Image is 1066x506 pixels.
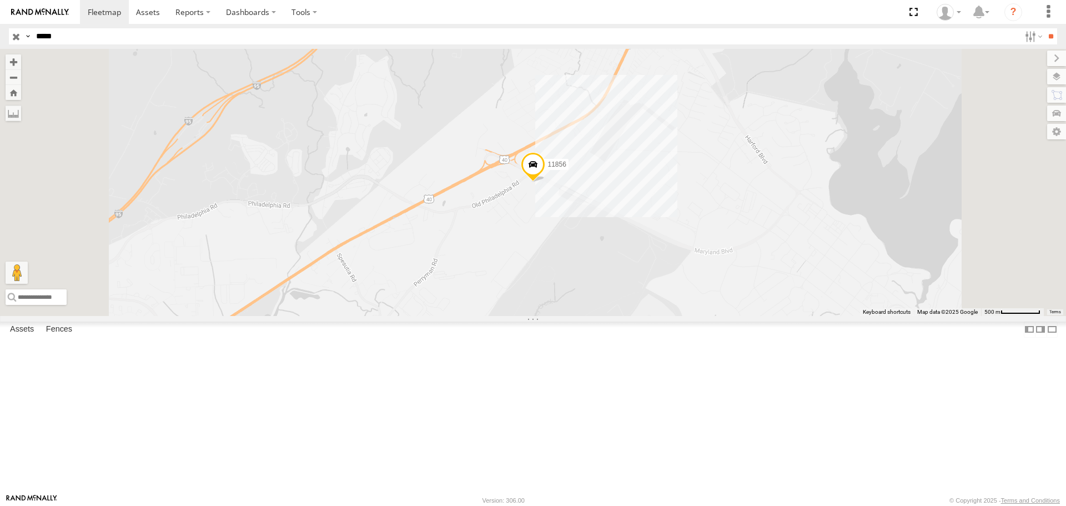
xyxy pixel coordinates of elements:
label: Hide Summary Table [1047,322,1058,338]
button: Drag Pegman onto the map to open Street View [6,262,28,284]
i: ? [1004,3,1022,21]
div: ryan phillips [933,4,965,21]
img: rand-logo.svg [11,8,69,16]
button: Zoom out [6,69,21,85]
span: 500 m [984,309,1000,315]
span: Map data ©2025 Google [917,309,978,315]
button: Map Scale: 500 m per 68 pixels [981,308,1044,316]
a: Terms and Conditions [1001,497,1060,504]
button: Zoom in [6,54,21,69]
label: Assets [4,322,39,338]
a: Terms (opens in new tab) [1049,309,1061,314]
label: Search Filter Options [1020,28,1044,44]
div: Version: 306.00 [482,497,525,504]
label: Dock Summary Table to the Right [1035,322,1046,338]
label: Fences [41,322,78,338]
a: Visit our Website [6,495,57,506]
div: © Copyright 2025 - [949,497,1060,504]
button: Zoom Home [6,85,21,100]
label: Search Query [23,28,32,44]
button: Keyboard shortcuts [863,308,911,316]
label: Dock Summary Table to the Left [1024,322,1035,338]
label: Measure [6,106,21,121]
label: Map Settings [1047,124,1066,139]
span: 11856 [547,161,566,168]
